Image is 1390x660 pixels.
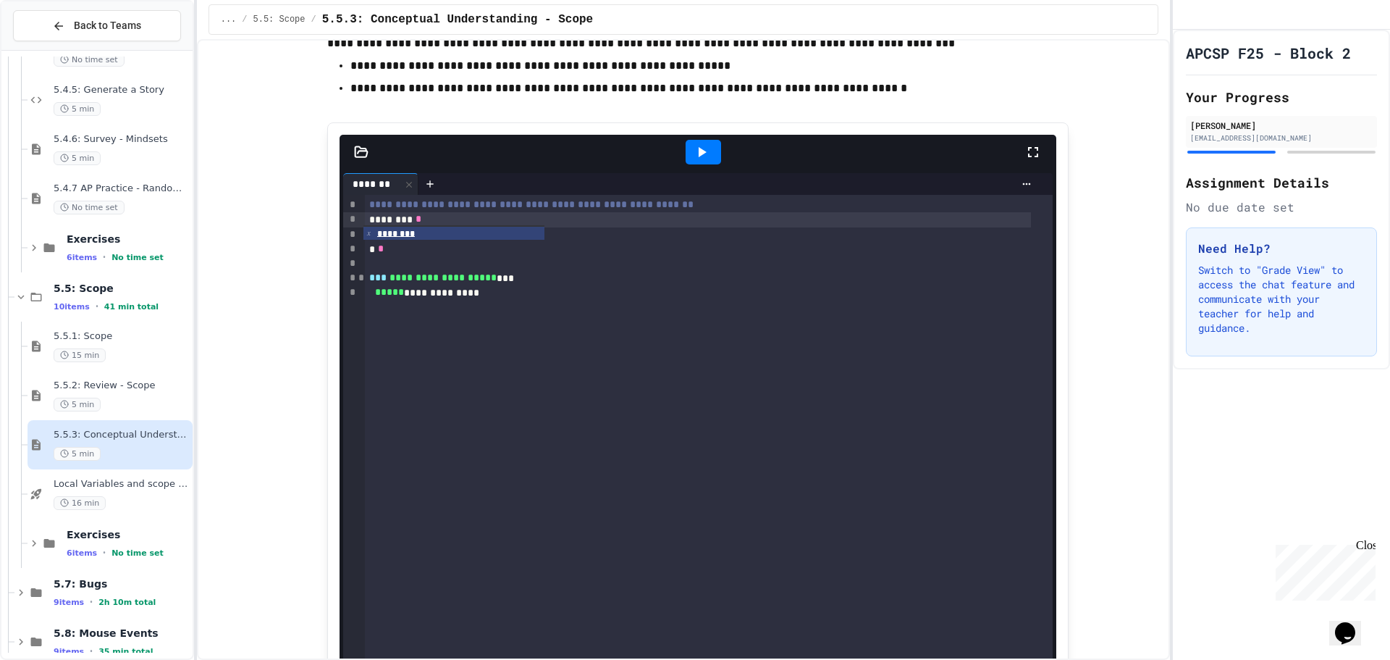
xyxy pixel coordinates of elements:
span: 5 min [54,398,101,412]
span: 41 min total [104,302,159,312]
span: Back to Teams [74,18,141,33]
span: Exercises [67,528,190,541]
span: • [103,251,106,263]
span: Local Variables and scope - Quiz [54,478,190,490]
span: 5.5.3: Conceptual Understanding - Scope [322,11,593,28]
h2: Your Progress [1186,87,1377,107]
span: 15 min [54,348,106,362]
span: 2h 10m total [98,598,156,607]
div: Chat with us now!Close [6,6,100,92]
span: No time set [54,53,125,67]
span: Exercises [67,233,190,246]
span: • [90,646,93,657]
span: 6 items [67,548,97,558]
span: 5.8: Mouse Events [54,627,190,640]
span: ... [221,14,237,25]
h2: Assignment Details [1186,172,1377,193]
span: 10 items [54,302,90,312]
span: 6 items [67,253,97,262]
span: 5 min [54,447,101,461]
button: Back to Teams [13,10,181,41]
span: 5.4.7 AP Practice - Random Numbers [54,183,190,195]
span: • [90,596,93,608]
span: 9 items [54,647,84,656]
span: • [96,301,98,312]
span: 5 min [54,151,101,165]
span: No time set [111,548,164,558]
h1: APCSP F25 - Block 2 [1186,43,1351,63]
span: 5.4.5: Generate a Story [54,84,190,96]
span: 5.5: Scope [253,14,306,25]
div: No due date set [1186,199,1377,216]
span: • [103,547,106,559]
span: 5.4.6: Survey - Mindsets [54,133,190,146]
span: 5 min [54,102,101,116]
span: 35 min total [98,647,153,656]
span: 5.7: Bugs [54,577,190,590]
span: 5.5.1: Scope [54,330,190,343]
iframe: chat widget [1270,539,1376,601]
p: Switch to "Grade View" to access the chat feature and communicate with your teacher for help and ... [1198,263,1365,335]
iframe: chat widget [1329,602,1376,646]
ul: Completions [363,225,544,239]
h3: Need Help? [1198,240,1365,257]
span: 5.5.2: Review - Scope [54,380,190,392]
span: 9 items [54,598,84,607]
div: [PERSON_NAME] [1190,119,1373,132]
span: 5.5: Scope [54,282,190,295]
span: / [311,14,316,25]
span: 16 min [54,496,106,510]
span: No time set [54,201,125,214]
div: [EMAIL_ADDRESS][DOMAIN_NAME] [1190,133,1373,143]
span: 5.5.3: Conceptual Understanding - Scope [54,429,190,441]
span: / [242,14,247,25]
span: No time set [111,253,164,262]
